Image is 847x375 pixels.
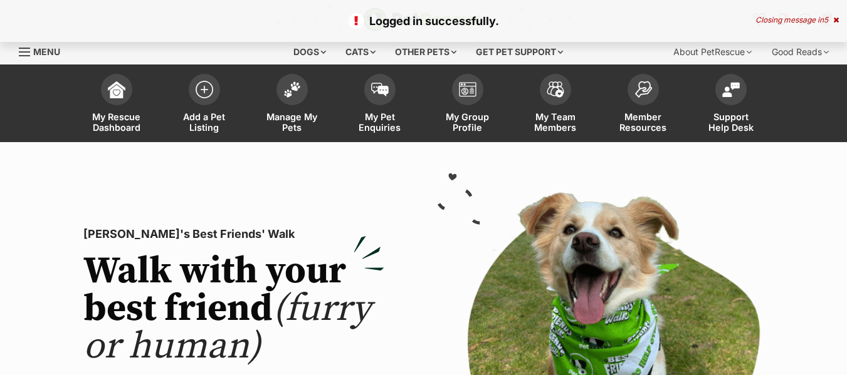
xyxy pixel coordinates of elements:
span: Add a Pet Listing [176,111,233,133]
span: My Rescue Dashboard [88,111,145,133]
span: My Pet Enquiries [352,111,408,133]
img: group-profile-icon-3fa3cf56718a62981997c0bc7e787c4b2cf8bcc04b72c1350f741eb67cf2f40e.svg [459,82,476,97]
span: (furry or human) [83,285,371,370]
img: add-pet-listing-icon-0afa8454b4691262ce3f59096e99ab1cd57d4a30225e0717b998d2c9b9846f56.svg [196,81,213,98]
div: Dogs [285,39,335,64]
div: Good Reads [763,39,838,64]
a: My Pet Enquiries [336,68,424,142]
a: Menu [19,39,69,62]
img: manage-my-pets-icon-02211641906a0b7f246fdf0571729dbe1e7629f14944591b6c1af311fb30b64b.svg [283,81,301,98]
span: My Group Profile [439,111,496,133]
p: [PERSON_NAME]'s Best Friends' Walk [83,225,384,243]
span: Manage My Pets [264,111,320,133]
img: dashboard-icon-eb2f2d2d3e046f16d808141f083e7271f6b2e854fb5c12c21221c1fb7104beca.svg [108,81,125,98]
a: Add a Pet Listing [160,68,248,142]
span: Member Resources [615,111,671,133]
a: My Rescue Dashboard [73,68,160,142]
span: My Team Members [527,111,584,133]
span: Support Help Desk [703,111,759,133]
img: team-members-icon-5396bd8760b3fe7c0b43da4ab00e1e3bb1a5d9ba89233759b79545d2d3fc5d0d.svg [547,81,564,98]
a: My Team Members [512,68,599,142]
div: Other pets [386,39,465,64]
a: Support Help Desk [687,68,775,142]
a: My Group Profile [424,68,512,142]
img: pet-enquiries-icon-7e3ad2cf08bfb03b45e93fb7055b45f3efa6380592205ae92323e6603595dc1f.svg [371,83,389,96]
h2: Walk with your best friend [83,253,384,366]
div: About PetRescue [665,39,760,64]
div: Cats [337,39,384,64]
div: Get pet support [467,39,572,64]
a: Manage My Pets [248,68,336,142]
span: Menu [33,46,60,57]
img: help-desk-icon-fdf02630f3aa405de69fd3d07c3f3aa587a6932b1a1747fa1d2bba05be0121f9.svg [722,82,740,97]
img: member-resources-icon-8e73f808a243e03378d46382f2149f9095a855e16c252ad45f914b54edf8863c.svg [634,81,652,98]
a: Member Resources [599,68,687,142]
